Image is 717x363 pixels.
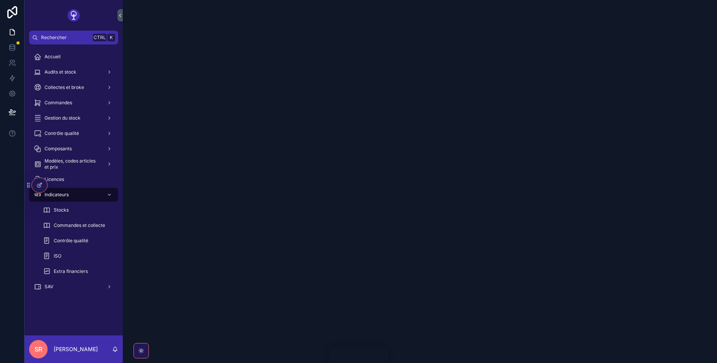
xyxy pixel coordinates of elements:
span: Collectes et broke [45,84,84,90]
span: Contrôle qualité [45,130,79,136]
a: Modèles, codes articles et prix [29,157,118,171]
a: Gestion du stock [29,111,118,125]
span: Commandes et collecte [54,222,105,228]
a: SAV [29,280,118,294]
a: Commandes [29,96,118,110]
button: RechercherCtrlK [29,31,118,44]
a: Extra financiers [38,264,118,278]
span: Ctrl [93,34,107,41]
span: Modèles, codes articles et prix [45,158,101,170]
a: ISO [38,249,118,263]
span: Extra financiers [54,268,88,274]
span: K [108,34,114,41]
a: Stocks [38,203,118,217]
a: Contrôle qualité [29,126,118,140]
span: Contrôle qualité [54,238,88,244]
span: Rechercher [41,34,90,41]
span: SR [35,345,42,354]
span: Licences [45,176,64,182]
a: Indicateurs [29,188,118,202]
a: Audits et stock [29,65,118,79]
span: ISO [54,253,61,259]
span: Stocks [54,207,69,213]
a: Commandes et collecte [38,218,118,232]
span: Indicateurs [45,192,69,198]
span: Accueil [45,54,61,60]
span: Composants [45,146,72,152]
img: App logo [68,9,80,21]
span: SAV [45,284,53,290]
span: Audits et stock [45,69,76,75]
a: Licences [29,172,118,186]
a: Contrôle qualité [38,234,118,248]
div: scrollable content [25,44,123,304]
a: Collectes et broke [29,80,118,94]
a: Composants [29,142,118,156]
span: Commandes [45,100,72,106]
p: [PERSON_NAME] [54,345,98,353]
a: Accueil [29,50,118,64]
span: Gestion du stock [45,115,81,121]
